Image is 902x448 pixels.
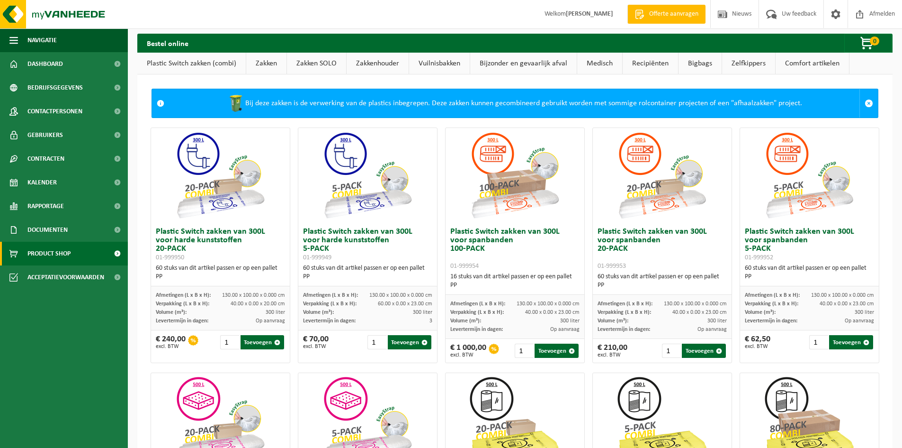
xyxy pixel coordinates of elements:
[615,128,709,223] img: 01-999953
[598,263,626,270] span: 01-999953
[467,128,562,223] img: 01-999954
[27,52,63,76] span: Dashboard
[450,263,479,270] span: 01-999954
[450,352,486,358] span: excl. BTW
[560,318,580,324] span: 300 liter
[27,100,82,123] span: Contactpersonen
[598,310,651,315] span: Verpakking (L x B x H):
[409,53,470,74] a: Vuilnisbakken
[303,264,432,281] div: 60 stuks van dit artikel passen er op een pallet
[413,310,432,315] span: 300 liter
[450,310,504,315] span: Verpakking (L x B x H):
[450,327,503,332] span: Levertermijn in dagen:
[623,53,678,74] a: Recipiënten
[598,301,652,307] span: Afmetingen (L x B x H):
[647,9,701,19] span: Offerte aanvragen
[367,335,386,349] input: 1
[627,5,706,24] a: Offerte aanvragen
[156,344,186,349] span: excl. BTW
[820,301,874,307] span: 40.00 x 0.00 x 23.00 cm
[156,318,208,324] span: Levertermijn in dagen:
[303,293,358,298] span: Afmetingen (L x B x H):
[517,301,580,307] span: 130.00 x 100.00 x 0.000 cm
[303,310,334,315] span: Volume (m³):
[303,318,356,324] span: Levertermijn in dagen:
[156,293,211,298] span: Afmetingen (L x B x H):
[776,53,849,74] a: Comfort artikelen
[598,344,627,358] div: € 210,00
[550,327,580,332] span: Op aanvraag
[429,318,432,324] span: 3
[303,254,331,261] span: 01-999949
[679,53,722,74] a: Bigbags
[577,53,622,74] a: Medisch
[241,335,285,349] button: Toevoegen
[525,310,580,315] span: 40.00 x 0.00 x 23.00 cm
[745,318,797,324] span: Levertermijn in dagen:
[672,310,727,315] span: 40.00 x 0.00 x 23.00 cm
[27,28,57,52] span: Navigatie
[762,128,857,223] img: 01-999952
[450,318,481,324] span: Volume (m³):
[859,89,878,118] a: Sluit melding
[745,301,798,307] span: Verpakking (L x B x H):
[662,344,681,358] input: 1
[745,293,800,298] span: Afmetingen (L x B x H):
[598,273,727,290] div: 60 stuks van dit artikel passen er op een pallet
[855,310,874,315] span: 300 liter
[722,53,775,74] a: Zelfkippers
[303,273,432,281] div: PP
[320,128,415,223] img: 01-999949
[231,301,285,307] span: 40.00 x 0.00 x 20.00 cm
[246,53,286,74] a: Zakken
[266,310,285,315] span: 300 liter
[287,53,346,74] a: Zakken SOLO
[222,293,285,298] span: 130.00 x 100.00 x 0.000 cm
[745,310,776,315] span: Volume (m³):
[535,344,579,358] button: Toevoegen
[156,310,187,315] span: Volume (m³):
[303,228,432,262] h3: Plastic Switch zakken van 300L voor harde kunststoffen 5-PACK
[156,301,209,307] span: Verpakking (L x B x H):
[303,344,329,349] span: excl. BTW
[303,301,357,307] span: Verpakking (L x B x H):
[303,335,329,349] div: € 70,00
[844,34,892,53] button: 0
[515,344,534,358] input: 1
[566,10,613,18] strong: [PERSON_NAME]
[173,128,268,223] img: 01-999950
[682,344,726,358] button: Toevoegen
[226,94,245,113] img: WB-0240-HPE-GN-50.png
[870,37,879,46] span: 0
[27,265,104,289] span: Acceptatievoorwaarden
[156,228,285,262] h3: Plastic Switch zakken van 300L voor harde kunststoffen 20-PACK
[845,318,874,324] span: Op aanvraag
[598,327,650,332] span: Levertermijn in dagen:
[598,281,727,290] div: PP
[27,147,64,171] span: Contracten
[156,254,184,261] span: 01-999950
[156,335,186,349] div: € 240,00
[829,335,873,349] button: Toevoegen
[137,53,246,74] a: Plastic Switch zakken (combi)
[745,344,770,349] span: excl. BTW
[169,89,859,118] div: Bij deze zakken is de verwerking van de plastics inbegrepen. Deze zakken kunnen gecombineerd gebr...
[27,123,63,147] span: Gebruikers
[27,218,68,242] span: Documenten
[745,273,874,281] div: PP
[369,293,432,298] span: 130.00 x 100.00 x 0.000 cm
[450,273,580,290] div: 16 stuks van dit artikel passen er op een pallet
[220,335,239,349] input: 1
[470,53,577,74] a: Bijzonder en gevaarlijk afval
[809,335,828,349] input: 1
[811,293,874,298] span: 130.00 x 100.00 x 0.000 cm
[388,335,432,349] button: Toevoegen
[598,352,627,358] span: excl. BTW
[745,228,874,262] h3: Plastic Switch zakken van 300L voor spanbanden 5-PACK
[745,335,770,349] div: € 62,50
[27,194,64,218] span: Rapportage
[137,34,198,52] h2: Bestel online
[347,53,409,74] a: Zakkenhouder
[664,301,727,307] span: 130.00 x 100.00 x 0.000 cm
[598,228,727,270] h3: Plastic Switch zakken van 300L voor spanbanden 20-PACK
